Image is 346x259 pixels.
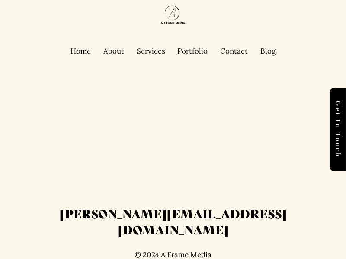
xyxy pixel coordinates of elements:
a: Home [70,46,91,56]
h2: [PERSON_NAME][EMAIL_ADDRESS][DOMAIN_NAME] [9,205,337,237]
p: © 2024 A Frame Media [9,251,337,259]
a: Services [137,46,165,56]
a: About [103,46,124,56]
a: Portfolio [177,46,208,56]
a: Get in touch [330,88,346,171]
a: Blog [260,46,276,56]
a: Contact [220,46,248,56]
